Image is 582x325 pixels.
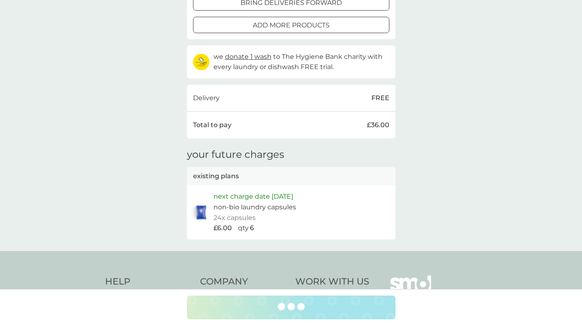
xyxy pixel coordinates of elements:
button: add more products [193,17,389,33]
h3: your future charges [187,149,284,161]
h4: Help [105,276,192,288]
img: smol [390,276,431,303]
span: donate 1 wash [225,53,272,61]
p: Total to pay [193,120,231,130]
h4: Work With Us [295,276,369,288]
p: qty [238,223,249,233]
p: 6 [250,223,254,233]
p: non-bio laundry capsules [213,202,296,213]
p: existing plans [193,171,239,182]
p: Delivery [193,93,220,103]
p: £36.00 [367,120,389,130]
p: we to The Hygiene Bank charity with every laundry or dishwash FREE trial. [213,52,389,72]
p: 24x capsules [213,213,256,223]
p: next charge date [DATE] [213,191,293,202]
p: £6.00 [213,223,232,233]
p: add more products [253,20,330,31]
h4: Company [200,276,287,288]
p: FREE [371,93,389,103]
